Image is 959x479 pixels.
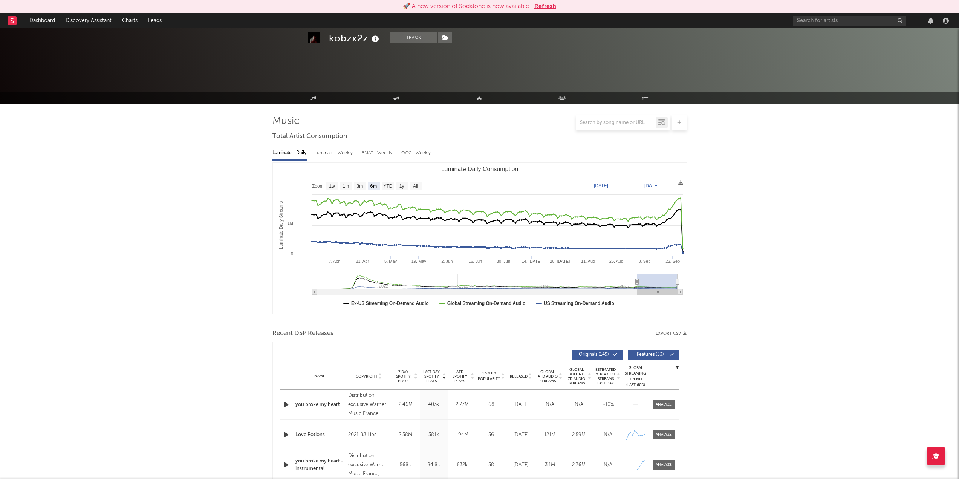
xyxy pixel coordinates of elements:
text: 11. Aug [581,259,595,263]
text: Luminate Daily Consumption [441,166,518,172]
text: 25. Aug [609,259,623,263]
div: 🚀 A new version of Sodatone is now available. [403,2,531,11]
a: Leads [143,13,167,28]
button: Track [390,32,437,43]
div: 194M [450,431,474,439]
input: Search by song name or URL [576,120,656,126]
span: Features ( 53 ) [633,352,668,357]
div: 58 [478,461,505,469]
span: Originals ( 149 ) [577,352,611,357]
span: Global Rolling 7D Audio Streams [566,367,587,386]
span: Released [510,374,528,379]
div: N/A [595,461,621,469]
a: Discovery Assistant [60,13,117,28]
div: BMAT - Weekly [362,147,394,159]
a: you broke my heart [295,401,345,409]
a: Charts [117,13,143,28]
text: 1y [399,184,404,189]
div: [DATE] [508,401,534,409]
text: All [413,184,418,189]
div: 403k [422,401,446,409]
div: 381k [422,431,446,439]
div: N/A [566,401,592,409]
div: [DATE] [508,461,534,469]
span: Copyright [356,374,378,379]
text: 2. Jun [441,259,453,263]
span: Spotify Popularity [478,370,500,382]
div: 2.46M [393,401,418,409]
div: [DATE] [508,431,534,439]
button: Export CSV [656,331,687,336]
div: 2.76M [566,461,592,469]
div: Name [295,373,345,379]
div: Luminate - Daily [272,147,307,159]
span: 7 Day Spotify Plays [393,370,413,383]
text: 28. [DATE] [550,259,570,263]
button: Refresh [534,2,556,11]
input: Search for artists [793,16,906,26]
span: Recent DSP Releases [272,329,333,338]
div: Luminate - Weekly [315,147,354,159]
text: 30. Jun [496,259,510,263]
text: 0 [291,251,293,256]
text: 1M [287,221,293,225]
button: Originals(149) [572,350,623,360]
div: N/A [595,431,621,439]
span: Estimated % Playlist Streams Last Day [595,367,616,386]
div: Global Streaming Trend (Last 60D) [624,365,647,388]
div: Distribution exclusive Warner Music France, Label Parlophone, © 2025 La Vision [348,391,389,418]
div: 84.8k [422,461,446,469]
a: you broke my heart - instrumental [295,458,345,472]
text: 6m [370,184,376,189]
text: 14. [DATE] [522,259,541,263]
div: 2.59M [566,431,592,439]
text: [DATE] [594,183,608,188]
div: 2.77M [450,401,474,409]
div: N/A [537,401,563,409]
text: 16. Jun [468,259,482,263]
div: 568k [393,461,418,469]
div: 68 [478,401,505,409]
text: → [632,183,636,188]
button: Features(53) [628,350,679,360]
text: 7. Apr [329,259,340,263]
div: 632k [450,461,474,469]
text: 1w [329,184,335,189]
div: 121M [537,431,563,439]
text: 8. Sep [638,259,650,263]
text: 22. Sep [665,259,680,263]
svg: Luminate Daily Consumption [273,163,687,314]
span: ATD Spotify Plays [450,370,470,383]
a: Love Potions [295,431,345,439]
text: 19. May [411,259,426,263]
div: kobzx2z [329,32,381,44]
div: 56 [478,431,505,439]
text: Luminate Daily Streams [278,201,283,249]
text: 1m [343,184,349,189]
a: Dashboard [24,13,60,28]
text: YTD [383,184,392,189]
text: 21. Apr [356,259,369,263]
div: ~ 10 % [595,401,621,409]
text: 5. May [384,259,397,263]
div: Distribution exclusive Warner Music France, Label Parlophone, © 2025 La Vision [348,451,389,479]
text: 3m [356,184,363,189]
span: Last Day Spotify Plays [422,370,442,383]
text: Global Streaming On-Demand Audio [447,301,525,306]
div: 2.58M [393,431,418,439]
div: 2021 BJ Lips [348,430,389,439]
div: OCC - Weekly [401,147,431,159]
text: US Streaming On-Demand Audio [544,301,614,306]
text: [DATE] [644,183,659,188]
span: Total Artist Consumption [272,132,347,141]
text: Ex-US Streaming On-Demand Audio [351,301,429,306]
div: 3.1M [537,461,563,469]
span: Global ATD Audio Streams [537,370,558,383]
text: Zoom [312,184,324,189]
